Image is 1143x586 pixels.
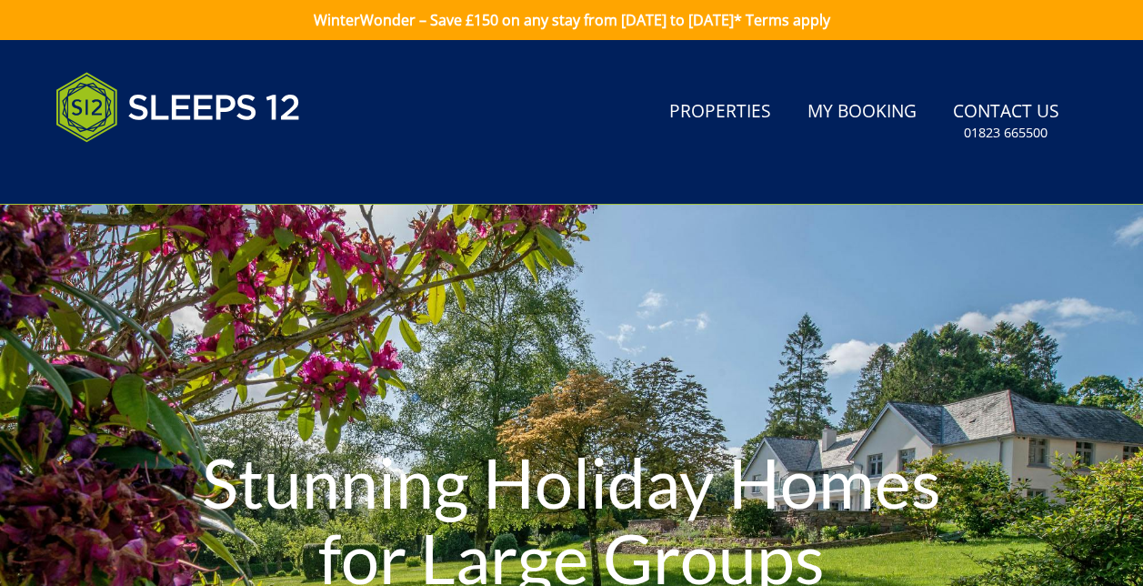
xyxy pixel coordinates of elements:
[55,62,301,153] img: Sleeps 12
[662,92,778,133] a: Properties
[46,164,237,179] iframe: Customer reviews powered by Trustpilot
[964,124,1048,142] small: 01823 665500
[800,92,924,133] a: My Booking
[946,92,1067,151] a: Contact Us01823 665500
